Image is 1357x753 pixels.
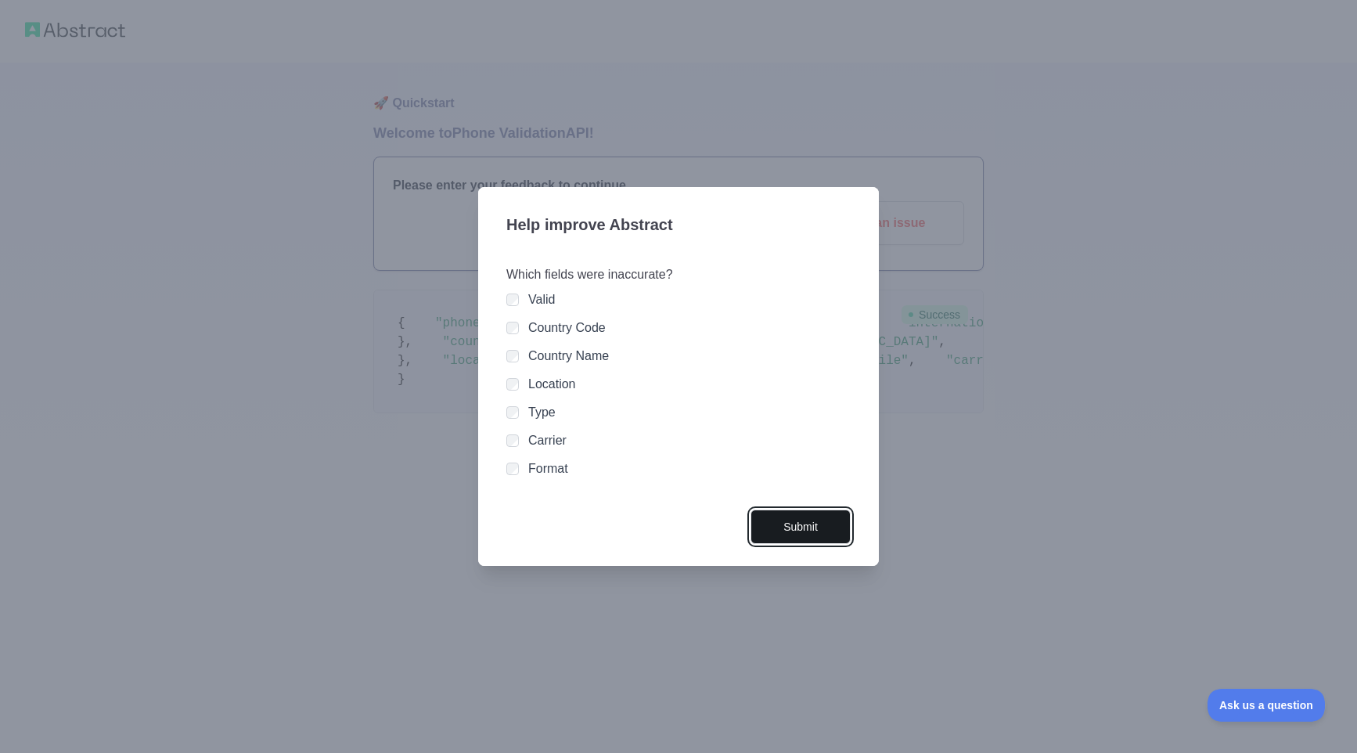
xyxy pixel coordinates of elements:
[528,462,568,475] label: Format
[506,206,851,247] h3: Help improve Abstract
[528,377,576,391] label: Location
[528,349,609,362] label: Country Name
[528,405,556,419] label: Type
[528,434,567,447] label: Carrier
[1208,689,1326,722] iframe: Toggle Customer Support
[528,321,606,334] label: Country Code
[750,510,851,545] button: Submit
[528,293,555,306] label: Valid
[506,265,851,284] h3: Which fields were inaccurate?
